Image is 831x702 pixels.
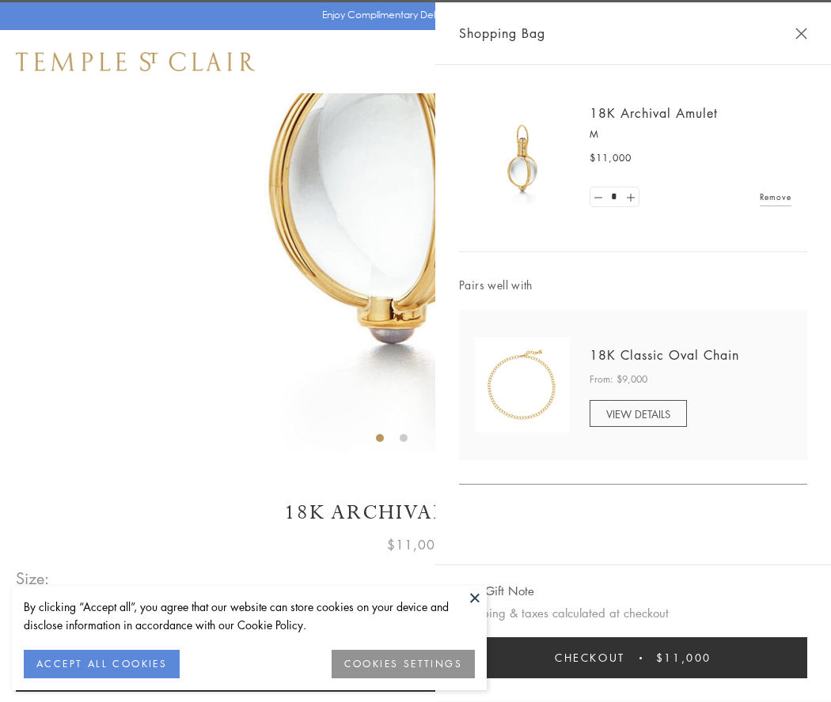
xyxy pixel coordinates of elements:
[590,126,791,142] p: M
[606,406,670,421] span: VIEW DETAILS
[322,7,502,23] p: Enjoy Complimentary Delivery & Returns
[622,187,638,207] a: Set quantity to 2
[590,372,647,387] span: From: $9,000
[459,581,534,601] button: Add Gift Note
[24,650,180,678] button: ACCEPT ALL COOKIES
[459,603,807,623] p: Shipping & taxes calculated at checkout
[590,346,739,364] a: 18K Classic Oval Chain
[760,188,791,206] a: Remove
[459,276,807,294] span: Pairs well with
[555,649,625,666] span: Checkout
[590,187,606,207] a: Set quantity to 0
[16,52,255,71] img: Temple St. Clair
[590,104,718,122] a: 18K Archival Amulet
[387,534,444,555] span: $11,000
[590,400,687,427] a: VIEW DETAILS
[475,338,570,432] img: N88865-OV18
[16,499,815,526] h1: 18K Archival Amulet
[795,28,807,40] button: Close Shopping Bag
[590,150,632,166] span: $11,000
[332,650,475,678] button: COOKIES SETTINGS
[656,649,711,666] span: $11,000
[459,23,545,43] span: Shopping Bag
[16,565,51,591] span: Size:
[24,598,475,634] div: By clicking “Accept all”, you agree that our website can store cookies on your device and disclos...
[475,111,570,206] img: 18K Archival Amulet
[459,637,807,678] button: Checkout $11,000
